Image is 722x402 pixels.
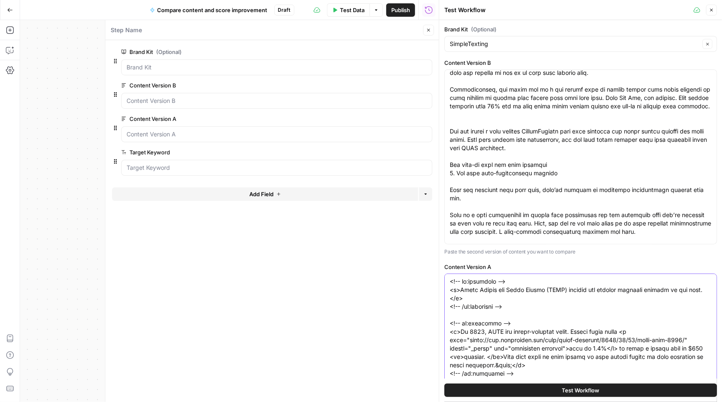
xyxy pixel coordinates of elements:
[391,6,410,14] span: Publish
[112,187,418,201] button: Add Field
[145,3,273,17] button: Compare content and score improvement
[127,63,427,72] input: Brand Kit
[444,263,717,271] label: Content Version A
[156,48,182,56] span: (Optional)
[444,25,717,33] label: Brand Kit
[121,148,385,156] label: Target Keyword
[327,3,370,17] button: Test Data
[444,384,717,397] button: Test Workflow
[386,3,415,17] button: Publish
[278,6,291,14] span: Draft
[444,248,717,256] p: Paste the second version of content you want to compare
[127,97,427,105] input: Content Version B
[127,130,427,138] input: Content Version A
[249,190,274,198] span: Add Field
[450,40,700,48] input: SimpleTexting
[157,6,268,14] span: Compare content and score improvement
[121,115,385,123] label: Content Version A
[340,6,365,14] span: Test Data
[127,164,427,172] input: Target Keyword
[121,48,385,56] label: Brand Kit
[121,81,385,90] label: Content Version B
[471,25,497,33] span: (Optional)
[562,386,600,394] span: Test Workflow
[444,59,717,67] label: Content Version B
